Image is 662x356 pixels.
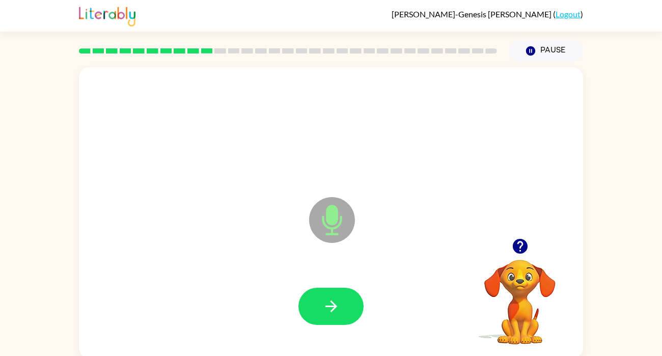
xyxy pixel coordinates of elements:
[392,9,583,19] div: ( )
[509,39,583,63] button: Pause
[392,9,553,19] span: [PERSON_NAME]-Genesis [PERSON_NAME]
[556,9,581,19] a: Logout
[469,244,571,346] video: Your browser must support playing .mp4 files to use Literably. Please try using another browser.
[79,4,135,26] img: Literably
